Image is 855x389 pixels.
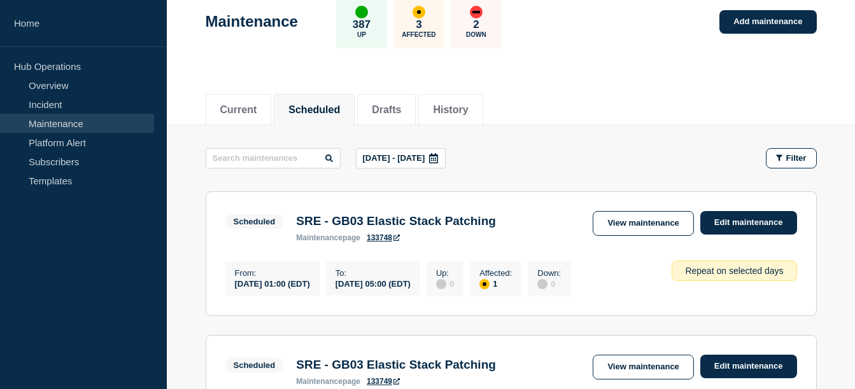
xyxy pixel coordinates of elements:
span: maintenance [296,377,343,386]
div: down [470,6,483,18]
div: 0 [436,278,454,289]
a: View maintenance [593,355,693,379]
p: 387 [353,18,371,31]
div: up [355,6,368,18]
button: Filter [766,148,817,168]
button: Scheduled [288,104,340,116]
p: Up : [436,268,454,278]
div: [DATE] 05:00 (EDT) [336,278,411,289]
a: View maintenance [593,211,693,236]
button: Current [220,104,257,116]
a: Edit maintenance [700,211,797,235]
p: page [296,233,360,242]
p: [DATE] - [DATE] [363,153,425,163]
div: [DATE] 01:00 (EDT) [235,278,310,289]
button: [DATE] - [DATE] [356,148,446,168]
div: Scheduled [234,360,276,370]
p: 2 [473,18,479,31]
p: Down [466,31,486,38]
button: Drafts [372,104,401,116]
h3: SRE - GB03 Elastic Stack Patching [296,214,496,228]
h3: SRE - GB03 Elastic Stack Patching [296,358,496,372]
p: 3 [416,18,421,31]
p: From : [235,268,310,278]
p: page [296,377,360,386]
p: Down : [537,268,561,278]
p: To : [336,268,411,278]
a: 133749 [367,377,400,386]
span: Filter [786,153,807,163]
div: disabled [436,279,446,289]
input: Search maintenances [206,148,341,168]
div: 1 [479,278,512,289]
div: affected [413,6,425,18]
button: History [433,104,468,116]
div: disabled [537,279,548,289]
p: Affected : [479,268,512,278]
a: Edit maintenance [700,355,797,378]
div: Repeat on selected days [672,261,796,281]
a: 133748 [367,233,400,242]
h1: Maintenance [206,13,298,31]
p: Up [357,31,366,38]
div: 0 [537,278,561,289]
p: Affected [402,31,435,38]
span: maintenance [296,233,343,242]
div: affected [479,279,490,289]
div: Scheduled [234,217,276,226]
a: Add maintenance [719,10,816,34]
